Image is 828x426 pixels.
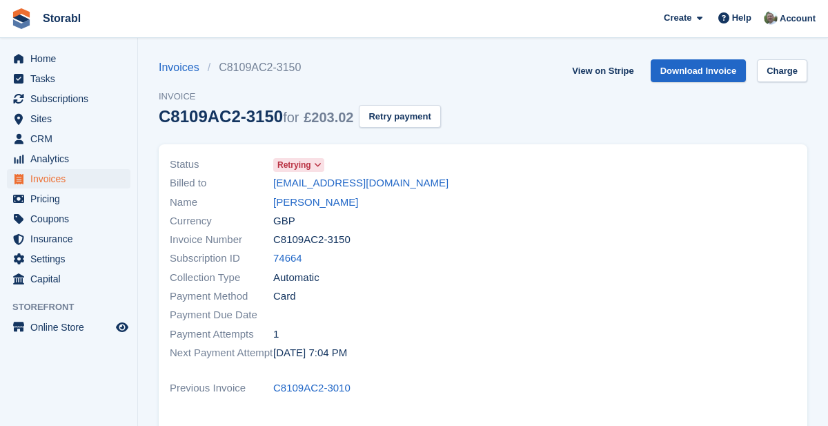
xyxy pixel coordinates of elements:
span: Invoice Number [170,232,273,248]
a: [EMAIL_ADDRESS][DOMAIN_NAME] [273,175,448,191]
span: Account [780,12,816,26]
nav: breadcrumbs [159,59,441,76]
span: Next Payment Attempt [170,345,273,361]
span: for [283,110,299,125]
span: Help [732,11,751,25]
a: menu [7,209,130,229]
span: Home [30,49,113,68]
a: menu [7,318,130,337]
span: C8109AC2-3150 [273,232,351,248]
a: menu [7,169,130,188]
a: Retrying [273,157,324,173]
a: 74664 [273,251,302,267]
a: menu [7,89,130,108]
div: C8109AC2-3150 [159,107,353,126]
span: Create [664,11,691,25]
a: View on Stripe [566,59,639,82]
span: Invoices [30,169,113,188]
span: Capital [30,269,113,289]
a: menu [7,129,130,148]
span: Invoice [159,90,441,104]
span: Tasks [30,69,113,88]
span: Pricing [30,189,113,209]
span: Subscription ID [170,251,273,267]
span: Storefront [12,300,137,314]
span: Name [170,195,273,211]
span: Card [273,289,296,304]
a: menu [7,269,130,289]
span: Online Store [30,318,113,337]
a: Charge [757,59,807,82]
a: C8109AC2-3010 [273,380,351,396]
span: Payment Method [170,289,273,304]
span: Status [170,157,273,173]
span: CRM [30,129,113,148]
a: menu [7,249,130,269]
span: Insurance [30,229,113,249]
span: Sites [30,109,113,128]
span: Automatic [273,270,319,286]
time: 2025-08-28 18:04:44 UTC [273,345,347,361]
a: menu [7,49,130,68]
a: menu [7,189,130,209]
span: Payment Attempts [170,327,273,342]
span: Subscriptions [30,89,113,108]
a: menu [7,69,130,88]
span: GBP [273,213,295,229]
span: Billed to [170,175,273,191]
a: menu [7,149,130,168]
a: menu [7,229,130,249]
span: Retrying [277,159,311,171]
span: Payment Due Date [170,307,273,323]
span: Settings [30,249,113,269]
img: Peter Moxon [764,11,778,25]
span: Currency [170,213,273,229]
button: Retry payment [359,105,440,128]
a: [PERSON_NAME] [273,195,358,211]
span: Collection Type [170,270,273,286]
img: stora-icon-8386f47178a22dfd0bd8f6a31ec36ba5ce8667c1dd55bd0f319d3a0aa187defe.svg [11,8,32,29]
a: Download Invoice [651,59,747,82]
span: Analytics [30,149,113,168]
a: Preview store [114,319,130,336]
a: Storabl [37,7,86,30]
span: 1 [273,327,279,342]
span: Previous Invoice [170,380,273,396]
span: £203.02 [304,110,353,125]
span: Coupons [30,209,113,229]
a: Invoices [159,59,208,76]
a: menu [7,109,130,128]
